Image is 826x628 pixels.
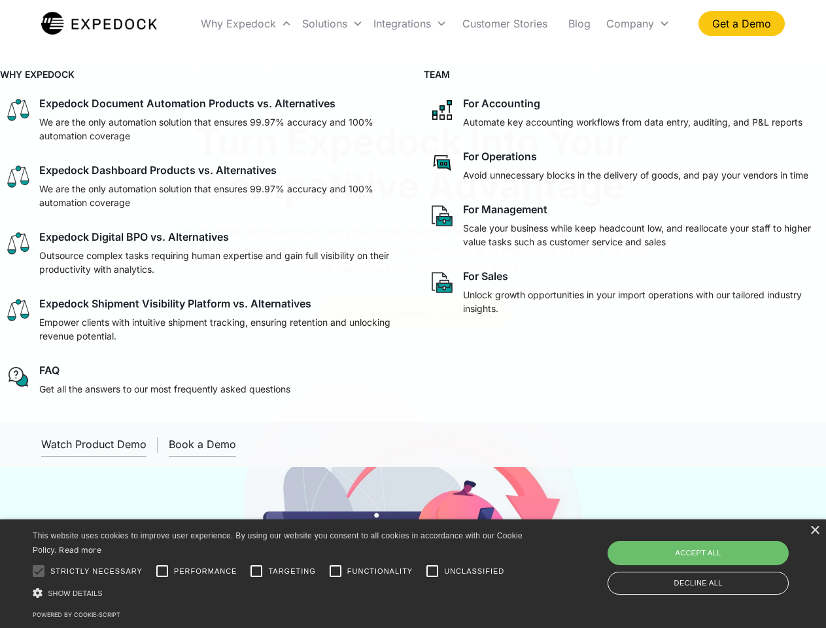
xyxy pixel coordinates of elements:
[463,221,821,249] p: Scale your business while keep headcount low, and reallocate your staff to higher value tasks suc...
[5,164,31,190] img: scale icon
[297,1,368,46] div: Solutions
[463,115,802,129] p: Automate key accounting workflows from data entry, auditing, and P&L reports
[39,315,398,343] p: Empower clients with intuitive shipment tracking, ensuring retention and unlocking revenue potent...
[608,487,826,628] iframe: Chat Widget
[39,230,229,243] div: Expedock Digital BPO vs. Alternatives
[268,566,315,577] span: Targeting
[41,10,157,37] img: Expedock Logo
[39,97,336,110] div: Expedock Document Automation Products vs. Alternatives
[368,1,452,46] div: Integrations
[169,432,236,457] a: Book a Demo
[373,17,431,30] div: Integrations
[39,382,290,396] p: Get all the answers to our most frequently asked questions
[169,438,236,451] div: Book a Demo
[463,203,547,216] div: For Management
[558,1,601,46] a: Blog
[39,164,277,177] div: Expedock Dashboard Products vs. Alternatives
[5,230,31,256] img: scale icon
[41,10,157,37] a: home
[33,586,527,600] div: Show details
[463,97,540,110] div: For Accounting
[196,1,297,46] div: Why Expedock
[39,115,398,143] p: We are the only automation solution that ensures 99.97% accuracy and 100% automation coverage
[606,17,654,30] div: Company
[5,297,31,323] img: scale icon
[463,270,508,283] div: For Sales
[174,566,237,577] span: Performance
[463,168,808,182] p: Avoid unnecessary blocks in the delivery of goods, and pay your vendors in time
[429,203,455,229] img: paper and bag icon
[5,364,31,390] img: regular chat bubble icon
[33,611,120,618] a: Powered by cookie-script
[463,288,821,315] p: Unlock growth opportunities in your import operations with our tailored industry insights.
[201,17,276,30] div: Why Expedock
[39,364,60,377] div: FAQ
[347,566,413,577] span: Functionality
[5,97,31,123] img: scale icon
[601,1,675,46] div: Company
[39,297,311,310] div: Expedock Shipment Visibility Platform vs. Alternatives
[39,249,398,276] p: Outsource complex tasks requiring human expertise and gain full visibility on their productivity ...
[302,17,347,30] div: Solutions
[429,270,455,296] img: paper and bag icon
[698,11,785,36] a: Get a Demo
[39,182,398,209] p: We are the only automation solution that ensures 99.97% accuracy and 100% automation coverage
[41,438,146,451] div: Watch Product Demo
[452,1,558,46] a: Customer Stories
[444,566,504,577] span: Unclassified
[429,97,455,123] img: network like icon
[41,432,146,457] a: open lightbox
[463,150,537,163] div: For Operations
[33,531,523,555] span: This website uses cookies to improve user experience. By using our website you consent to all coo...
[429,150,455,176] img: rectangular chat bubble icon
[59,545,101,555] a: Read more
[50,566,143,577] span: Strictly necessary
[48,589,103,597] span: Show details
